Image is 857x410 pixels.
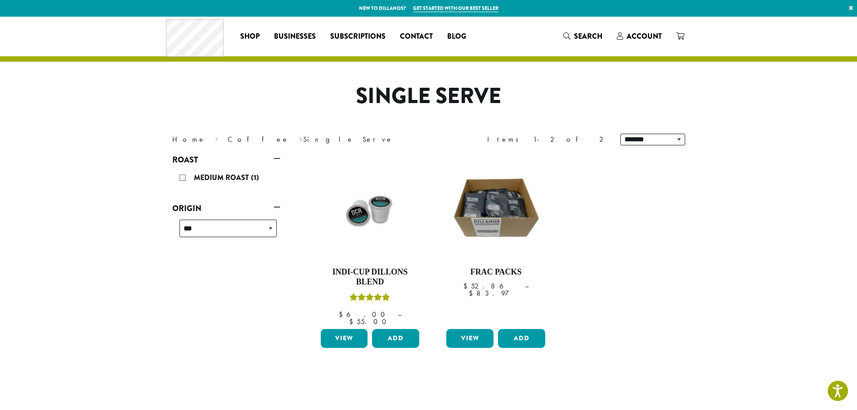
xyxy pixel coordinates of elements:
span: $ [349,317,357,326]
bdi: 83.97 [469,288,523,298]
span: Medium Roast [194,172,251,183]
a: Roast [172,152,280,167]
span: Businesses [274,31,316,42]
div: Items 1-2 of 2 [487,134,607,145]
h1: Single Serve [166,83,692,109]
h4: Indi-Cup Dillons Blend [319,267,422,287]
span: – [398,310,401,319]
button: Add [372,329,419,348]
span: Subscriptions [330,31,386,42]
nav: Breadcrumb [172,134,415,145]
h4: Frac Packs [444,267,547,277]
img: 75CT-INDI-CUP-1.jpg [318,157,422,260]
bdi: 52.86 [463,281,516,291]
span: – [525,281,529,291]
bdi: 55.00 [349,317,390,326]
a: Home [172,135,206,144]
a: View [446,329,494,348]
a: View [321,329,368,348]
a: Frac Packs [444,157,547,325]
img: DCR-Frac-Pack-Image-1200x1200-300x300.jpg [444,157,547,260]
bdi: 6.00 [339,310,389,319]
span: › [215,131,218,145]
div: Rated 5.00 out of 5 [350,292,390,306]
a: Get started with our best seller [413,5,498,12]
a: Indi-Cup Dillons BlendRated 5.00 out of 5 [319,157,422,325]
span: › [299,131,302,145]
div: Roast [172,167,280,190]
a: Shop [233,29,267,44]
a: Origin [172,201,280,216]
a: Search [556,29,610,44]
span: (1) [251,172,259,183]
span: $ [469,288,476,298]
span: Account [627,31,662,41]
span: Blog [447,31,466,42]
span: $ [463,281,471,291]
a: Coffee [228,135,289,144]
span: $ [339,310,346,319]
button: Add [498,329,545,348]
span: Contact [400,31,433,42]
div: Origin [172,216,280,248]
span: Search [574,31,602,41]
span: Shop [240,31,260,42]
